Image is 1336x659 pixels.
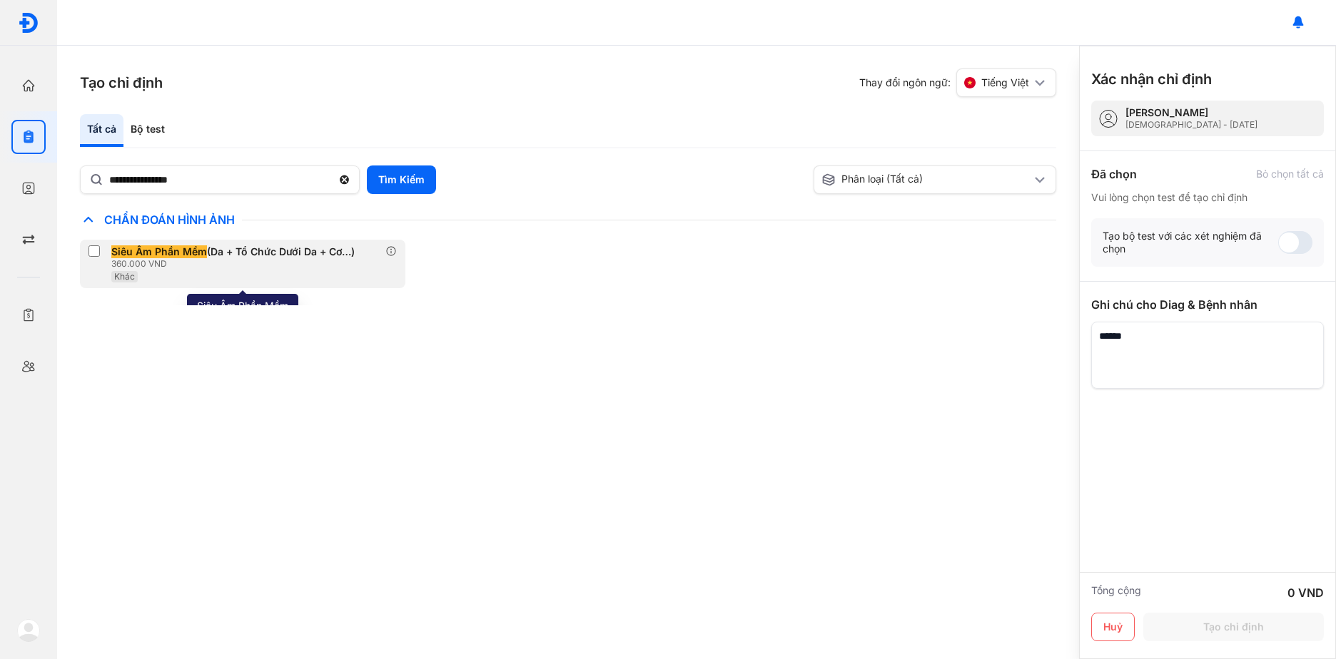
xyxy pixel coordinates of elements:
[111,245,207,258] span: Siêu Âm Phần Mềm
[1143,613,1324,641] button: Tạo chỉ định
[1091,296,1324,313] div: Ghi chú cho Diag & Bệnh nhân
[981,76,1029,89] span: Tiếng Việt
[1091,584,1141,601] div: Tổng cộng
[1091,191,1324,204] div: Vui lòng chọn test để tạo chỉ định
[1103,230,1278,255] div: Tạo bộ test với các xét nghiệm đã chọn
[859,68,1056,97] div: Thay đổi ngôn ngữ:
[821,173,1031,187] div: Phân loại (Tất cả)
[367,165,436,194] button: Tìm Kiếm
[80,73,163,93] h3: Tạo chỉ định
[111,258,360,270] div: 360.000 VND
[80,114,123,147] div: Tất cả
[1091,165,1137,183] div: Đã chọn
[1125,119,1257,131] div: [DEMOGRAPHIC_DATA] - [DATE]
[17,619,40,642] img: logo
[123,114,172,147] div: Bộ test
[1091,613,1135,641] button: Huỷ
[18,12,39,34] img: logo
[1125,106,1257,119] div: [PERSON_NAME]
[1091,69,1212,89] h3: Xác nhận chỉ định
[111,245,355,258] div: (Da + Tổ Chức Dưới Da + Cơ…)
[1256,168,1324,180] div: Bỏ chọn tất cả
[114,271,135,282] span: Khác
[97,213,242,227] span: Chẩn Đoán Hình Ảnh
[1287,584,1324,601] div: 0 VND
